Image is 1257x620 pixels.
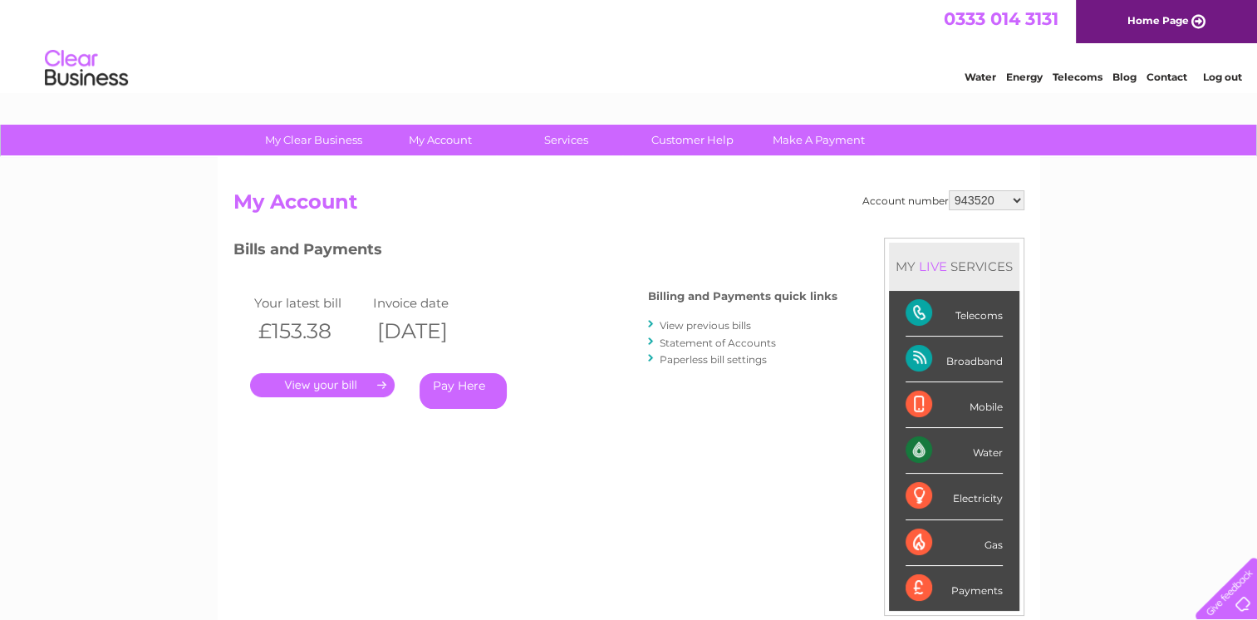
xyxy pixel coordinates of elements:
[906,291,1003,337] div: Telecoms
[750,125,887,155] a: Make A Payment
[237,9,1022,81] div: Clear Business is a trading name of Verastar Limited (registered in [GEOGRAPHIC_DATA] No. 3667643...
[965,71,996,83] a: Water
[371,125,508,155] a: My Account
[648,290,837,303] h4: Billing and Payments quick links
[906,474,1003,519] div: Electricity
[660,337,776,349] a: Statement of Accounts
[1202,71,1241,83] a: Log out
[1147,71,1187,83] a: Contact
[498,125,635,155] a: Services
[369,292,489,314] td: Invoice date
[944,8,1058,29] a: 0333 014 3131
[906,337,1003,382] div: Broadband
[906,428,1003,474] div: Water
[906,566,1003,611] div: Payments
[1006,71,1043,83] a: Energy
[906,382,1003,428] div: Mobile
[660,319,751,332] a: View previous bills
[245,125,382,155] a: My Clear Business
[1112,71,1137,83] a: Blog
[250,292,370,314] td: Your latest bill
[420,373,507,409] a: Pay Here
[250,373,395,397] a: .
[916,258,950,274] div: LIVE
[906,520,1003,566] div: Gas
[44,43,129,94] img: logo.png
[250,314,370,348] th: £153.38
[862,190,1024,210] div: Account number
[369,314,489,348] th: [DATE]
[624,125,761,155] a: Customer Help
[233,190,1024,222] h2: My Account
[660,353,767,366] a: Paperless bill settings
[1053,71,1102,83] a: Telecoms
[889,243,1019,290] div: MY SERVICES
[233,238,837,267] h3: Bills and Payments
